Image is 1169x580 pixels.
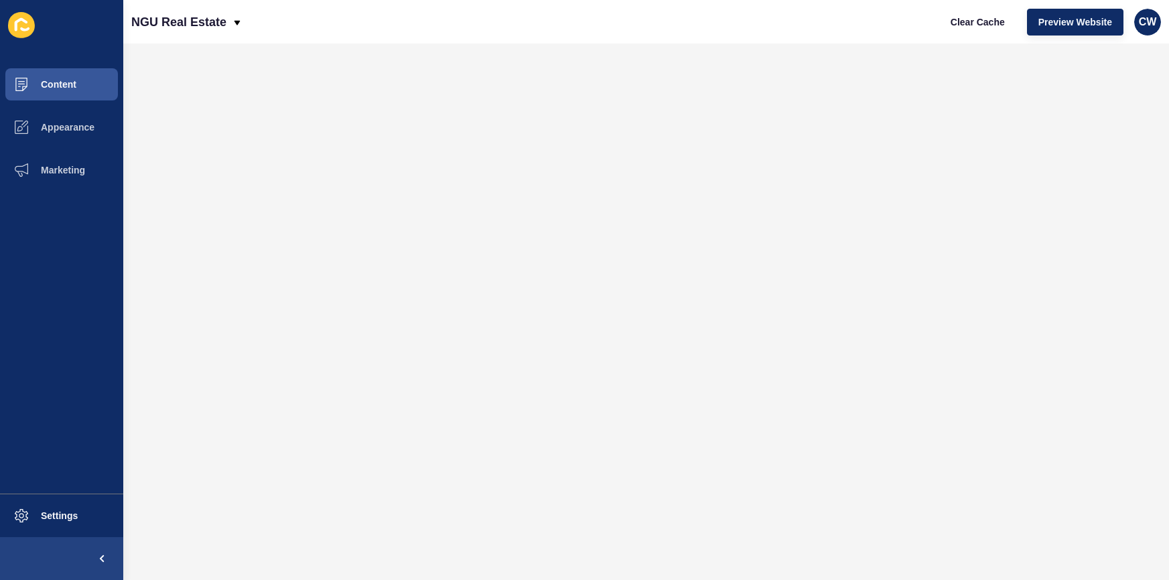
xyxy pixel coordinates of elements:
p: NGU Real Estate [131,5,226,39]
span: CW [1139,15,1157,29]
span: Clear Cache [951,15,1005,29]
span: Preview Website [1038,15,1112,29]
button: Preview Website [1027,9,1123,35]
button: Clear Cache [939,9,1016,35]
